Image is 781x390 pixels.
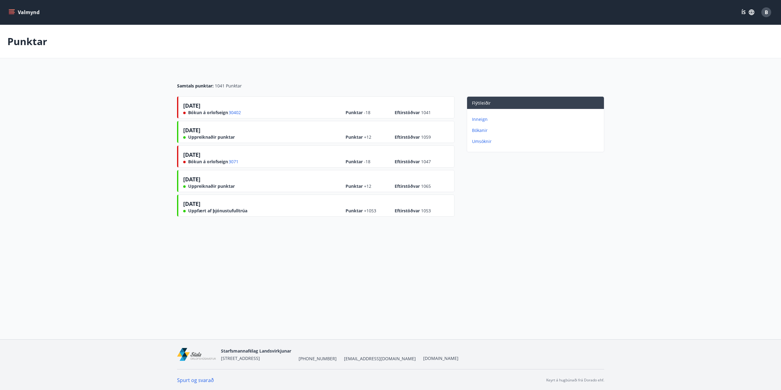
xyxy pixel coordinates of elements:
span: Bókun á orlofseign [188,110,228,116]
span: Bókun á orlofseign [188,159,228,165]
span: [EMAIL_ADDRESS][DOMAIN_NAME] [344,356,416,362]
span: [DATE] [183,151,200,161]
span: 30402 [229,110,241,116]
span: Uppreiknaðir punktar [188,134,235,140]
span: Samtals punktar : [177,83,214,89]
span: +12 [364,183,371,189]
button: menu [7,7,42,18]
span: Starfsmannafélag Landsvirkjunar [221,348,291,354]
span: Eftirstöðvar [395,134,431,140]
span: 1047 [421,159,431,164]
span: [DATE] [183,176,200,185]
span: +12 [364,134,371,140]
span: Eftirstöðvar [395,183,431,189]
span: Punktar [346,159,376,165]
span: Punktar [346,183,376,189]
span: Eftirstöðvar [395,208,431,214]
span: Punktar [346,110,376,116]
p: Inneign [472,116,601,122]
span: Flýtileiðir [472,100,491,106]
button: ÍS [738,7,758,18]
span: [DATE] [183,102,200,112]
p: Keyrt á hugbúnaði frá Dorado ehf. [546,377,604,383]
span: [DATE] [183,126,200,136]
p: Bókanir [472,127,601,133]
p: Punktar [7,35,47,48]
span: 1065 [421,183,431,189]
button: B [759,5,774,20]
span: Uppreiknaðir punktar [188,183,235,189]
span: -18 [364,110,370,115]
span: 1041 Punktar [215,83,242,89]
a: Spurt og svarað [177,377,214,384]
a: [DOMAIN_NAME] [423,355,458,361]
span: [PHONE_NUMBER] [299,356,337,362]
span: +1053 [364,208,376,214]
img: mEl60ZlWq2dfEsT9wIdje1duLb4bJloCzzh6OZwP.png [177,348,216,361]
span: -18 [364,159,370,164]
span: B [765,9,768,16]
span: 3071 [229,159,238,165]
p: Umsóknir [472,138,601,145]
span: Eftirstöðvar [395,159,431,165]
span: 1041 [421,110,431,115]
span: Punktar [346,134,376,140]
span: Punktar [346,208,376,214]
span: [DATE] [183,200,200,210]
span: 1059 [421,134,431,140]
span: 1053 [421,208,431,214]
span: Eftirstöðvar [395,110,431,116]
span: [STREET_ADDRESS] [221,355,260,361]
span: Uppfært af þjónustufulltrúa [188,208,247,214]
